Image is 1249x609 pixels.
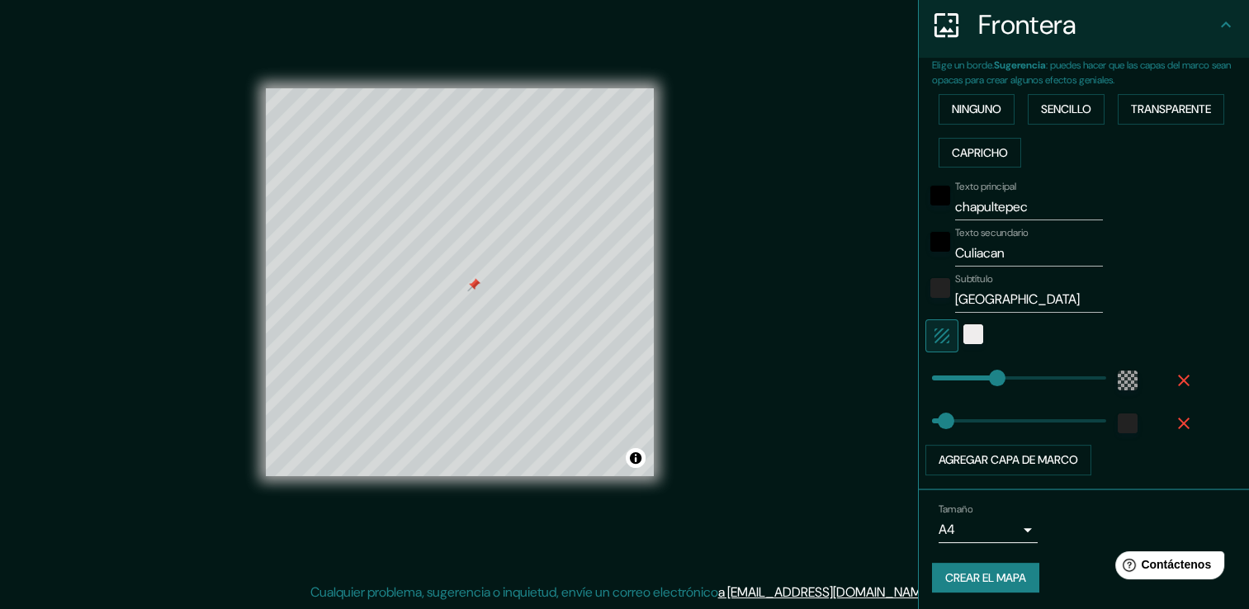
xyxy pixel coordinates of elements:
button: Agregar capa de marco [925,445,1091,475]
button: Alternar atribución [626,448,646,468]
button: Ninguno [939,94,1015,125]
button: color-222222 [930,278,950,298]
font: Ninguno [952,99,1001,120]
div: A4 [939,517,1038,543]
button: Crear el mapa [932,563,1039,593]
button: color-EFEDED [963,324,983,344]
iframe: Help widget launcher [1102,545,1231,591]
h4: Frontera [978,8,1216,41]
button: color-222222 [1118,413,1138,433]
label: Tamaño [939,502,972,516]
font: Sencillo [1041,99,1091,120]
button: color-55555544 [1118,371,1138,390]
p: Elige un borde. : puedes hacer que las capas del marco sean opacas para crear algunos efectos gen... [932,58,1249,87]
p: Cualquier problema, sugerencia o inquietud, envíe un correo electrónico . [310,583,934,602]
button: Transparente [1118,94,1224,125]
label: Texto principal [955,180,1016,194]
button: Sencillo [1028,94,1105,125]
label: Subtítulo [955,272,993,286]
font: Transparente [1131,99,1211,120]
font: Capricho [952,143,1008,163]
button: Capricho [939,138,1021,168]
a: a [EMAIL_ADDRESS][DOMAIN_NAME] [718,583,931,601]
button: negro [930,186,950,205]
font: Crear el mapa [945,568,1026,588]
b: Sugerencia [994,59,1046,72]
button: negro [930,232,950,252]
label: Texto secundario [955,226,1029,240]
